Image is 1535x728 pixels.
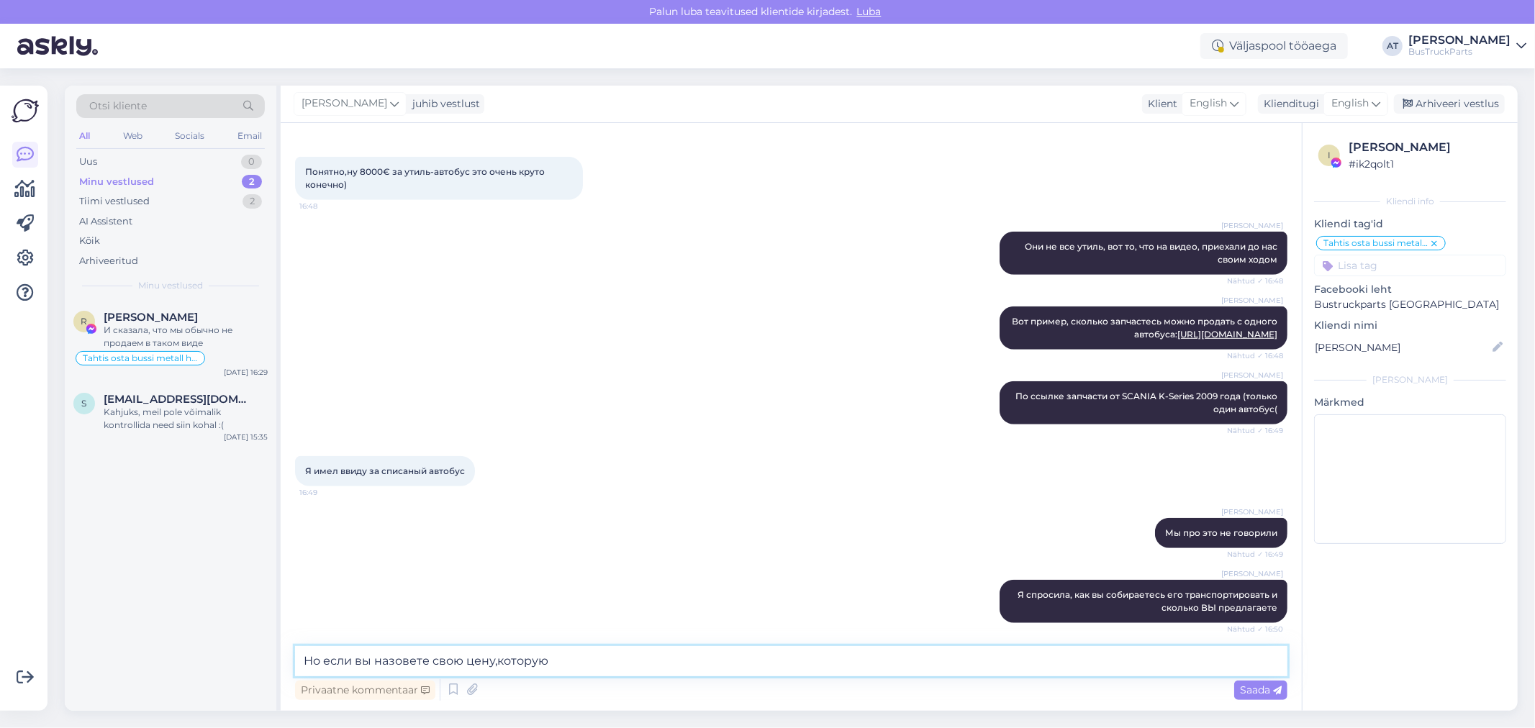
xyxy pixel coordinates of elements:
[1227,425,1283,436] span: Nähtud ✓ 16:49
[299,487,353,498] span: 16:49
[295,646,1287,676] textarea: Но если вы назовете свою цену,которую
[1314,395,1506,410] p: Märkmed
[76,127,93,145] div: All
[1408,35,1526,58] a: [PERSON_NAME]BusTruckParts
[89,99,147,114] span: Otsi kliente
[1382,36,1403,56] div: AT
[1240,683,1282,696] span: Saada
[1177,329,1277,340] a: [URL][DOMAIN_NAME]
[81,316,88,327] span: R
[1227,549,1283,560] span: Nähtud ✓ 16:49
[79,175,154,189] div: Minu vestlused
[1314,217,1506,232] p: Kliendi tag'id
[1331,96,1369,112] span: English
[1018,589,1280,613] span: Я спросила, как вы собираетесь его транспортировать и сколько ВЫ предлагаете
[1314,282,1506,297] p: Facebooki leht
[235,127,265,145] div: Email
[79,254,138,268] div: Arhiveeritud
[1227,350,1283,361] span: Nähtud ✓ 16:48
[104,393,253,406] span: szymonrafa134@gmail.com
[104,324,268,350] div: И сказала, что мы обычно не продаем в таком виде
[1221,506,1283,517] span: [PERSON_NAME]
[1012,316,1280,340] span: Вот пример, сколько запчастесь можно продать с одного автобуса:
[299,201,353,211] span: 16:48
[1025,241,1280,265] span: Они не все утиль, вот то, что на видео, приехали до нас своим ходом
[83,354,198,363] span: Tahtis osta bussi metall hinnaga
[305,166,547,190] span: Понятно,ну 8000€ за утиль-автобус это очень круто конечно)
[1314,195,1506,208] div: Kliendi info
[241,155,262,169] div: 0
[1394,94,1505,114] div: Arhiveeri vestlus
[120,127,145,145] div: Web
[104,406,268,432] div: Kahjuks, meil pole võimalik kontrollida need siin kohal :(
[1328,150,1331,160] span: i
[79,214,132,229] div: AI Assistent
[295,681,435,700] div: Privaatne kommentaar
[305,465,465,476] span: Я имел ввиду за списаный автобус
[104,311,198,324] span: Roman Skatskov
[79,155,97,169] div: Uus
[138,279,203,292] span: Minu vestlused
[1315,340,1490,355] input: Lisa nimi
[1165,527,1277,538] span: Мы про это не говорили
[1221,295,1283,306] span: [PERSON_NAME]
[1015,391,1280,414] span: По ссылке запчасти от SCANIA K-Series 2009 года (только один автобус(
[1408,46,1511,58] div: BusTruckParts
[1408,35,1511,46] div: [PERSON_NAME]
[224,367,268,378] div: [DATE] 16:29
[82,398,87,409] span: s
[242,175,262,189] div: 2
[1314,318,1506,333] p: Kliendi nimi
[1314,297,1506,312] p: Bustruckparts [GEOGRAPHIC_DATA]
[1227,624,1283,634] span: Nähtud ✓ 16:50
[1221,220,1283,231] span: [PERSON_NAME]
[243,194,262,209] div: 2
[1349,139,1502,156] div: [PERSON_NAME]
[224,432,268,442] div: [DATE] 15:35
[1190,96,1227,112] span: English
[1323,239,1429,247] span: Tahtis osta bussi metall hinnaga
[1349,156,1502,172] div: # ik2qolt1
[853,5,886,18] span: Luba
[79,234,100,248] div: Kõik
[1258,96,1319,112] div: Klienditugi
[1142,96,1177,112] div: Klient
[12,97,39,124] img: Askly Logo
[1314,255,1506,276] input: Lisa tag
[79,194,150,209] div: Tiimi vestlused
[1200,33,1348,59] div: Väljaspool tööaega
[1221,370,1283,381] span: [PERSON_NAME]
[1221,568,1283,579] span: [PERSON_NAME]
[1227,276,1283,286] span: Nähtud ✓ 16:48
[1314,373,1506,386] div: [PERSON_NAME]
[172,127,207,145] div: Socials
[302,96,387,112] span: [PERSON_NAME]
[407,96,480,112] div: juhib vestlust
